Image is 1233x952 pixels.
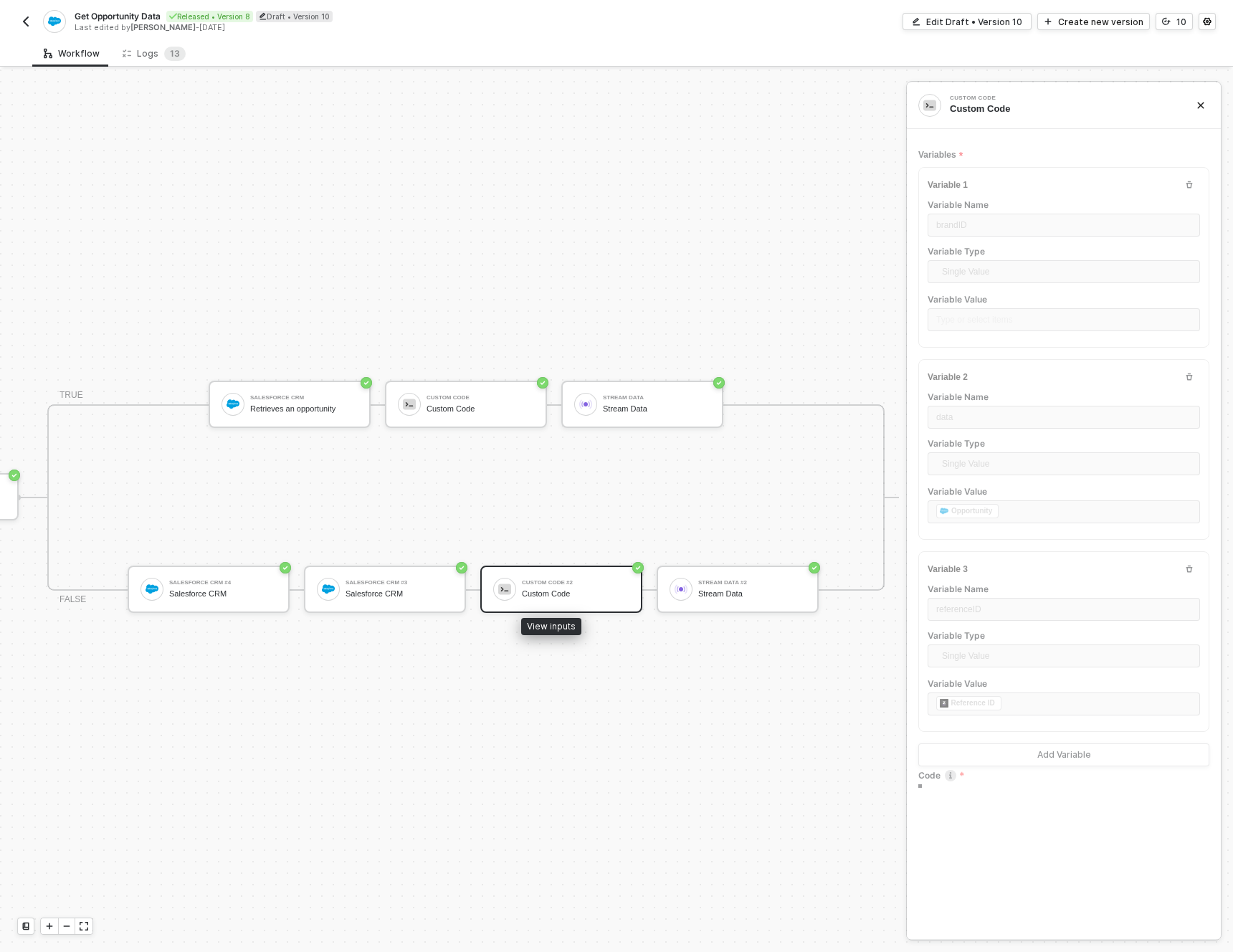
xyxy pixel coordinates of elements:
span: icon-edit [912,17,920,26]
div: Last edited by - [DATE] [75,22,615,33]
label: Variable Type [928,245,1200,257]
div: Salesforce CRM [346,589,453,599]
div: Variable 1 [928,179,968,191]
button: Add Variable [918,743,1209,766]
img: integration-icon [48,15,60,28]
span: icon-success-page [280,562,291,573]
div: Salesforce CRM [169,589,277,599]
div: Draft • Version 10 [256,11,333,22]
div: Salesforce CRM #4 [169,580,277,586]
img: icon [146,583,158,596]
button: Edit Draft • Version 10 [903,13,1032,30]
label: Variable Name [928,391,1200,403]
div: Custom Code [950,95,1165,101]
div: Edit Draft • Version 10 [926,16,1022,28]
span: icon-expand [80,922,88,930]
span: Single Value [942,453,1191,475]
span: icon-close [1196,101,1205,110]
span: icon-success-page [456,562,467,573]
span: icon-versioning [1162,17,1171,26]
span: icon-minus [62,922,71,930]
div: Workflow [44,48,100,59]
div: Released • Version 8 [166,11,253,22]
div: Variable 3 [928,563,968,576]
div: Add Variable [1037,749,1091,761]
div: Logs [123,47,186,61]
span: 1 [170,48,174,59]
label: Variable Value [928,293,1200,305]
div: FALSE [59,593,86,606]
span: Get Opportunity Data [75,10,161,22]
div: Stream Data [603,404,710,414]
button: back [17,13,34,30]
span: 3 [174,48,180,59]
img: fieldIcon [940,507,948,515]
div: View inputs [521,618,581,635]
span: [PERSON_NAME] [130,22,196,32]
span: icon-play [1044,17,1052,26]
span: icon-success-page [537,377,548,389]
label: Variable Name [928,199,1200,211]
div: Salesforce CRM [250,395,358,401]
img: back [20,16,32,27]
div: 10 [1176,16,1186,28]
img: icon [675,583,687,596]
span: Single Value [942,645,1191,667]
div: Custom Code [950,103,1174,115]
label: Variable Type [928,437,1200,449]
label: Variable Type [928,629,1200,642]
label: Variable Value [928,485,1200,498]
span: icon-play [45,922,54,930]
img: icon [227,398,239,411]
div: TRUE [59,389,83,402]
img: icon [579,398,592,411]
div: Custom Code [522,589,629,599]
span: icon-success-page [361,377,372,389]
span: icon-success-page [632,562,644,573]
div: Stream Data [603,395,710,401]
div: Custom Code [427,395,534,401]
label: Variable Name [928,583,1200,595]
img: icon-info [945,770,956,781]
label: Variable Value [928,677,1200,690]
span: Variables [918,146,963,164]
img: icon [498,583,511,596]
span: icon-success-page [713,377,725,389]
img: icon [403,398,416,411]
span: Single Value [942,261,1191,282]
img: icon [322,583,335,596]
div: Stream Data #2 [698,580,806,586]
img: integration-icon [923,99,936,112]
button: 10 [1156,13,1193,30]
span: icon-success-page [809,562,820,573]
sup: 13 [164,47,186,61]
div: Salesforce CRM #3 [346,580,453,586]
label: Code [918,769,1209,781]
span: icon-success-page [9,470,20,481]
div: Create new version [1058,16,1143,28]
span: icon-edit [259,12,267,20]
div: Custom Code [427,404,534,414]
img: fieldIcon [940,699,948,708]
div: Variable 2 [928,371,968,384]
div: Stream Data [698,589,806,599]
div: Custom Code #2 [522,580,629,586]
span: icon-settings [1203,17,1211,26]
button: Create new version [1037,13,1150,30]
div: Retrieves an opportunity [250,404,358,414]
